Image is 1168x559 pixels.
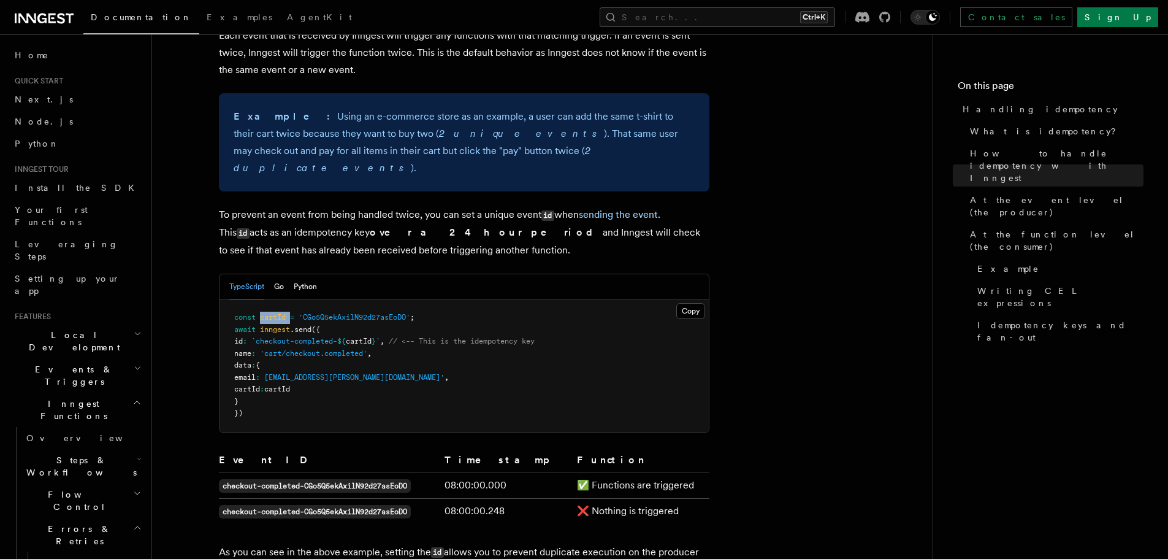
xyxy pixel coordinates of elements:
[346,337,372,345] span: cartId
[965,223,1143,258] a: At the function level (the consumer)
[234,325,256,334] span: await
[256,361,260,369] span: {
[264,385,290,393] span: cartId
[91,12,192,22] span: Documentation
[264,373,445,382] span: [EMAIL_ADDRESS][PERSON_NAME][DOMAIN_NAME]'
[256,373,260,382] span: :
[21,518,144,552] button: Errors & Retries
[243,337,247,345] span: :
[274,274,284,299] button: Go
[337,337,346,345] span: ${
[440,452,573,473] th: Timestamp
[234,145,590,174] em: 2 duplicate events
[10,110,144,133] a: Node.js
[234,361,251,369] span: data
[1077,7,1158,27] a: Sign Up
[260,385,264,393] span: :
[572,472,709,498] td: ✅ Functions are triggered
[10,363,134,388] span: Events & Triggers
[800,11,828,23] kbd: Ctrl+K
[10,324,144,358] button: Local Development
[970,147,1143,184] span: How to handle idempotency with Inngest
[958,79,1143,98] h4: On this page
[10,233,144,268] a: Leveraging Steps
[15,94,73,104] span: Next.js
[431,547,444,558] code: id
[280,4,359,33] a: AgentKit
[219,505,411,519] code: checkout-completed-CGo5Q5ekAxilN92d27asEoDO
[234,110,337,122] strong: Example:
[219,27,709,79] p: Each event that is received by Inngest will trigger any functions with that matching trigger. If ...
[380,337,384,345] span: ,
[207,12,272,22] span: Examples
[199,4,280,33] a: Examples
[372,337,376,345] span: }
[10,393,144,427] button: Inngest Functions
[972,258,1143,280] a: Example
[15,49,49,61] span: Home
[251,349,256,358] span: :
[234,385,260,393] span: cartId
[10,133,144,155] a: Python
[572,452,709,473] th: Function
[21,484,144,518] button: Flow Control
[960,7,1072,27] a: Contact sales
[234,313,256,322] span: const
[977,319,1143,344] span: Idempotency keys and fan-out
[21,427,144,449] a: Overview
[970,125,1124,137] span: What is idempotency?
[972,280,1143,314] a: Writing CEL expressions
[389,337,535,345] span: // <-- This is the idempotency key
[963,103,1118,115] span: Handling idempotency
[965,120,1143,142] a: What is idempotency?
[219,479,411,493] code: checkout-completed-CGo5Q5ekAxilN92d27asEoDO
[572,498,709,524] td: ❌ Nothing is triggered
[290,325,311,334] span: .send
[541,210,554,221] code: id
[26,433,153,443] span: Overview
[445,373,449,382] span: ,
[260,313,286,322] span: cartId
[10,268,144,302] a: Setting up your app
[15,139,59,148] span: Python
[21,488,133,513] span: Flow Control
[965,189,1143,223] a: At the event level (the producer)
[234,349,251,358] span: name
[234,337,243,345] span: id
[972,314,1143,349] a: Idempotency keys and fan-out
[229,274,264,299] button: TypeScript
[15,117,73,126] span: Node.js
[234,397,239,406] span: }
[260,349,367,358] span: 'cart/checkout.completed'
[910,10,940,25] button: Toggle dark mode
[10,329,134,353] span: Local Development
[970,228,1143,253] span: At the function level (the consumer)
[21,449,144,484] button: Steps & Workflows
[10,164,69,174] span: Inngest tour
[15,183,142,193] span: Install the SDK
[367,349,372,358] span: ,
[219,206,709,259] p: To prevent an event from being handled twice, you can set a unique event when . This acts as an i...
[294,274,317,299] button: Python
[10,398,132,422] span: Inngest Functions
[10,44,144,66] a: Home
[15,205,88,227] span: Your first Functions
[10,199,144,233] a: Your first Functions
[600,7,835,27] button: Search...Ctrl+K
[958,98,1143,120] a: Handling idempotency
[299,313,410,322] span: 'CGo5Q5ekAxilN92d27asEoDO'
[287,12,352,22] span: AgentKit
[10,88,144,110] a: Next.js
[676,303,705,319] button: Copy
[251,337,337,345] span: `checkout-completed-
[970,194,1143,218] span: At the event level (the producer)
[439,128,604,139] em: 2 unique events
[579,209,658,220] a: sending the event
[15,239,118,261] span: Leveraging Steps
[234,409,243,417] span: })
[10,312,51,322] span: Features
[977,285,1143,309] span: Writing CEL expressions
[290,313,294,322] span: =
[10,177,144,199] a: Install the SDK
[440,472,573,498] td: 08:00:00.000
